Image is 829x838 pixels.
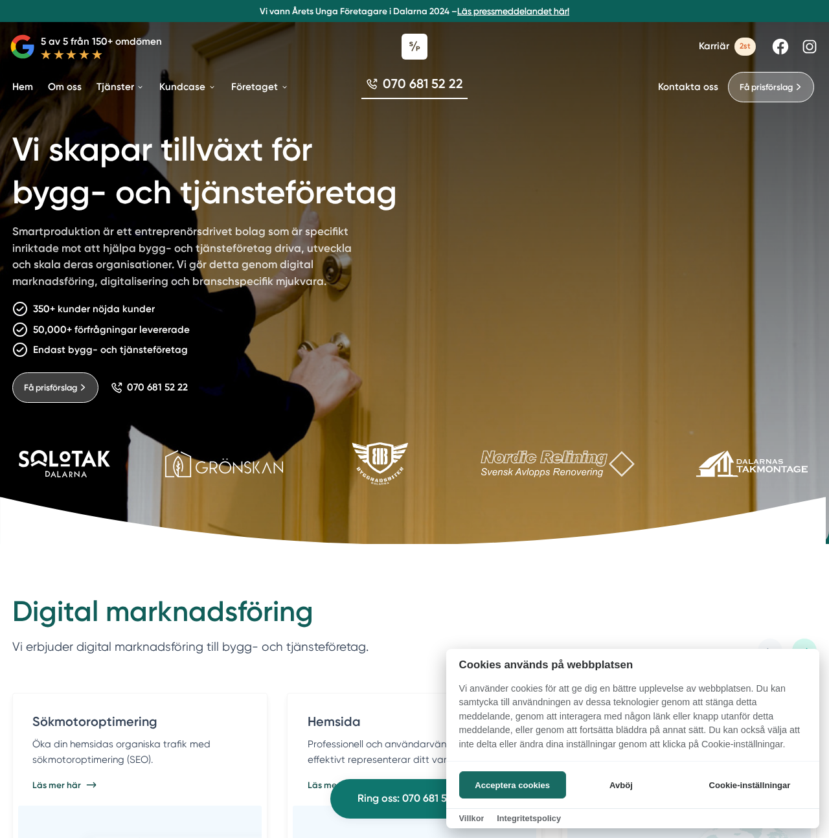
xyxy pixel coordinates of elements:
a: Villkor [459,813,484,823]
button: Cookie-inställningar [693,771,806,798]
h2: Cookies används på webbplatsen [446,659,819,671]
button: Acceptera cookies [459,771,566,798]
a: Integritetspolicy [497,813,561,823]
p: Vi använder cookies för att ge dig en bättre upplevelse av webbplatsen. Du kan samtycka till anvä... [446,682,819,761]
button: Avböj [569,771,672,798]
